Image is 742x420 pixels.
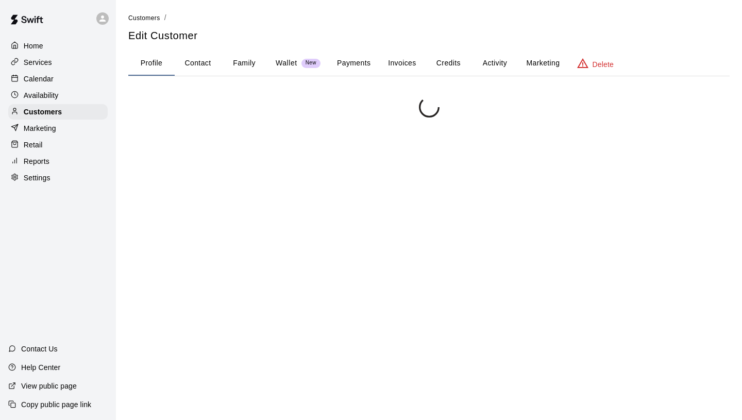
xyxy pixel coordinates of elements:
button: Contact [175,51,221,76]
button: Payments [329,51,379,76]
a: Home [8,38,108,54]
div: basic tabs example [128,51,730,76]
p: Availability [24,90,59,100]
p: Settings [24,173,50,183]
p: Copy public page link [21,399,91,410]
p: Marketing [24,123,56,133]
a: Availability [8,88,108,103]
button: Family [221,51,267,76]
a: Calendar [8,71,108,87]
p: Reports [24,156,49,166]
p: Calendar [24,74,54,84]
p: Services [24,57,52,68]
p: Retail [24,140,43,150]
nav: breadcrumb [128,12,730,24]
p: Delete [593,59,614,70]
a: Settings [8,170,108,186]
a: Retail [8,137,108,153]
p: Home [24,41,43,51]
h5: Edit Customer [128,29,730,43]
li: / [164,12,166,23]
button: Marketing [518,51,568,76]
a: Customers [128,13,160,22]
span: Customers [128,14,160,22]
button: Activity [471,51,518,76]
p: View public page [21,381,77,391]
a: Marketing [8,121,108,136]
a: Reports [8,154,108,169]
a: Services [8,55,108,70]
p: Contact Us [21,344,58,354]
span: New [301,60,321,66]
p: Wallet [276,58,297,69]
button: Profile [128,51,175,76]
button: Credits [425,51,471,76]
button: Invoices [379,51,425,76]
p: Customers [24,107,62,117]
p: Help Center [21,362,60,373]
a: Customers [8,104,108,120]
